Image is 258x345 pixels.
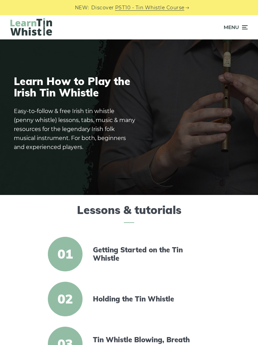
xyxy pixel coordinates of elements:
h1: Learn How to Play the Irish Tin Whistle [14,76,135,99]
span: Menu [224,19,239,36]
a: Getting Started on the Tin Whistle [93,246,206,262]
img: LearnTinWhistle.com [10,18,52,36]
span: 02 [48,282,83,316]
p: Easy-to-follow & free Irish tin whistle (penny whistle) lessons, tabs, music & many resources for... [14,107,135,152]
a: Holding the Tin Whistle [93,295,206,303]
span: 01 [48,237,83,271]
h2: Lessons & tutorials [10,203,248,223]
